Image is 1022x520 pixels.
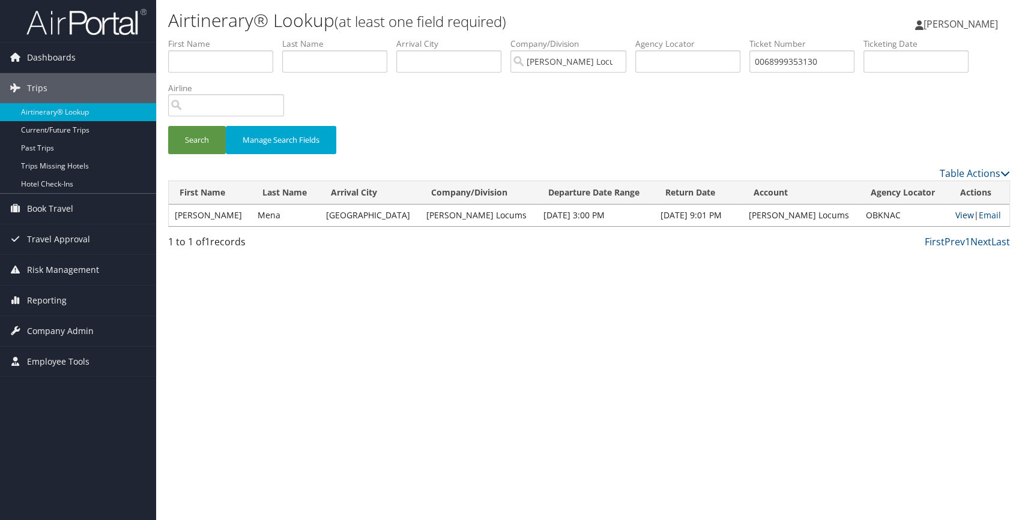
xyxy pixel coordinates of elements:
td: [PERSON_NAME] [169,205,252,226]
a: 1 [965,235,970,248]
a: View [955,209,974,221]
span: Trips [27,73,47,103]
a: Next [970,235,991,248]
label: Company/Division [510,38,635,50]
td: [GEOGRAPHIC_DATA] [320,205,420,226]
th: Departure Date Range: activate to sort column ascending [537,181,655,205]
div: 1 to 1 of records [168,235,365,255]
a: Last [991,235,1010,248]
th: Company/Division [420,181,537,205]
span: 1 [205,235,210,248]
label: First Name [168,38,282,50]
td: | [949,205,1009,226]
th: Account: activate to sort column ascending [743,181,860,205]
td: [PERSON_NAME] Locums [743,205,860,226]
button: Manage Search Fields [226,126,336,154]
span: Dashboards [27,43,76,73]
span: Employee Tools [27,347,89,377]
span: Risk Management [27,255,99,285]
label: Last Name [282,38,396,50]
label: Ticketing Date [863,38,978,50]
span: Travel Approval [27,224,90,254]
th: First Name: activate to sort column ascending [169,181,252,205]
a: Email [979,209,1001,221]
th: Arrival City: activate to sort column ascending [320,181,420,205]
th: Return Date: activate to sort column ascending [655,181,743,205]
td: [DATE] 9:01 PM [655,205,743,226]
td: OBKNAC [860,205,949,226]
span: [PERSON_NAME] [924,17,998,31]
h1: Airtinerary® Lookup [168,8,730,33]
img: airportal-logo.png [26,8,147,36]
label: Arrival City [396,38,510,50]
label: Ticket Number [749,38,863,50]
a: [PERSON_NAME] [915,6,1010,42]
td: [PERSON_NAME] Locums [420,205,537,226]
label: Agency Locator [635,38,749,50]
span: Company Admin [27,316,94,346]
th: Last Name: activate to sort column ascending [252,181,321,205]
label: Airline [168,82,293,94]
button: Search [168,126,226,154]
a: Prev [945,235,965,248]
small: (at least one field required) [334,11,506,31]
th: Agency Locator: activate to sort column ascending [860,181,949,205]
span: Reporting [27,285,67,315]
th: Actions [949,181,1009,205]
td: Mena [252,205,321,226]
span: Book Travel [27,194,73,224]
td: [DATE] 3:00 PM [537,205,655,226]
a: First [925,235,945,248]
a: Table Actions [940,167,1010,180]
